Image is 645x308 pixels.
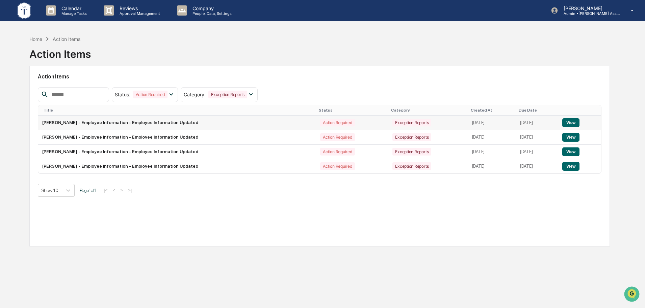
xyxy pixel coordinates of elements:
[102,187,109,193] button: |<
[7,52,19,64] img: 1746055101610-c473b297-6a78-478c-a979-82029cc54cd1
[187,5,235,11] p: Company
[392,148,431,156] div: Exception Reports
[392,119,431,126] div: Exception Reports
[105,74,123,82] button: See all
[7,104,18,115] img: Tammy Steffen
[562,164,579,169] a: View
[21,92,55,97] span: [PERSON_NAME]
[21,110,55,116] span: [PERSON_NAME]
[7,14,123,25] p: How can we help?
[56,5,90,11] p: Calendar
[468,130,516,145] td: [DATE]
[516,159,558,173] td: [DATE]
[4,136,46,148] a: 🖐️Preclearance
[49,139,54,144] div: 🗄️
[319,108,386,113] div: Status
[208,91,247,98] div: Exception Reports
[7,152,12,157] div: 🔎
[14,151,43,158] span: Data Lookup
[38,73,601,80] h2: Action Items
[53,36,80,42] div: Action Items
[67,168,82,173] span: Pylon
[133,91,167,98] div: Action Required
[320,148,355,156] div: Action Required
[48,167,82,173] a: Powered byPylon
[111,187,118,193] button: <
[16,1,32,20] img: logo
[471,108,513,113] div: Created At
[118,187,125,193] button: >
[7,86,18,96] img: Tammy Steffen
[516,130,558,145] td: [DATE]
[38,159,316,173] td: [PERSON_NAME] - Employee Information - Employee Information Updated
[468,116,516,130] td: [DATE]
[320,133,355,141] div: Action Required
[7,75,45,80] div: Past conversations
[558,5,621,11] p: [PERSON_NAME]
[30,52,111,58] div: Start new chat
[320,119,355,126] div: Action Required
[562,147,579,156] button: View
[558,11,621,16] p: Admin • [PERSON_NAME] Asset Management LLC
[46,136,86,148] a: 🗄️Attestations
[562,133,579,142] button: View
[14,52,26,64] img: 8933085812038_c878075ebb4cc5468115_72.jpg
[80,188,97,193] span: Page 1 of 1
[562,118,579,127] button: View
[56,110,58,116] span: •
[115,92,130,97] span: Status :
[320,162,355,170] div: Action Required
[14,138,44,145] span: Preclearance
[516,116,558,130] td: [DATE]
[29,36,42,42] div: Home
[60,92,74,97] span: [DATE]
[562,149,579,154] a: View
[56,138,84,145] span: Attestations
[562,120,579,125] a: View
[4,148,45,161] a: 🔎Data Lookup
[115,54,123,62] button: Start new chat
[468,159,516,173] td: [DATE]
[7,139,12,144] div: 🖐️
[623,286,642,304] iframe: Open customer support
[114,5,163,11] p: Reviews
[392,162,431,170] div: Exception Reports
[468,145,516,159] td: [DATE]
[56,92,58,97] span: •
[391,108,465,113] div: Category
[392,133,431,141] div: Exception Reports
[44,108,313,113] div: Title
[187,11,235,16] p: People, Data, Settings
[29,43,91,60] div: Action Items
[30,58,93,64] div: We're available if you need us!
[562,162,579,171] button: View
[38,145,316,159] td: [PERSON_NAME] - Employee Information - Employee Information Updated
[38,116,316,130] td: [PERSON_NAME] - Employee Information - Employee Information Updated
[519,108,556,113] div: Due Date
[56,11,90,16] p: Manage Tasks
[60,110,74,116] span: [DATE]
[38,130,316,145] td: [PERSON_NAME] - Employee Information - Employee Information Updated
[126,187,134,193] button: >|
[516,145,558,159] td: [DATE]
[184,92,206,97] span: Category :
[562,135,579,140] a: View
[114,11,163,16] p: Approval Management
